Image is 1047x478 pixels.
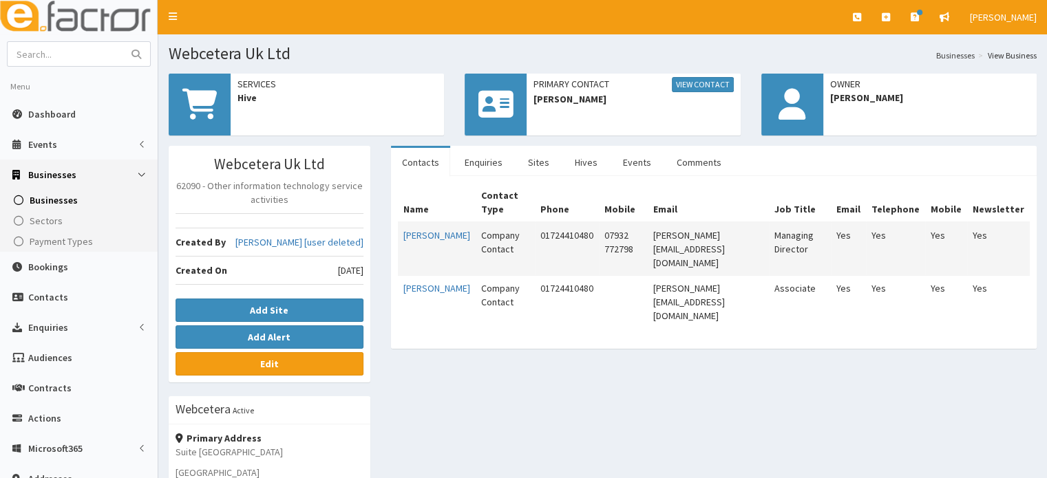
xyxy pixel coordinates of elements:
[3,231,158,252] a: Payment Types
[176,445,363,459] p: Suite [GEOGRAPHIC_DATA]
[28,169,76,181] span: Businesses
[30,235,93,248] span: Payment Types
[476,222,535,276] td: Company Contact
[176,236,226,248] b: Created By
[454,148,514,177] a: Enquiries
[260,358,279,370] b: Edit
[564,148,609,177] a: Hives
[237,91,437,105] span: Hive
[533,92,733,106] span: [PERSON_NAME]
[28,351,72,364] span: Audiences
[176,156,363,172] h3: Webcetera Uk Ltd
[403,282,470,294] a: [PERSON_NAME]
[535,276,599,329] td: 01724410480
[970,11,1037,23] span: [PERSON_NAME]
[476,183,535,222] th: Contact Type
[967,222,1030,276] td: Yes
[533,77,733,92] span: Primary Contact
[830,77,1030,91] span: Owner
[176,325,363,349] button: Add Alert
[28,442,83,455] span: Microsoft365
[612,148,662,177] a: Events
[391,148,450,177] a: Contacts
[599,222,648,276] td: 07932 772798
[176,352,363,376] a: Edit
[476,276,535,329] td: Company Contact
[30,215,63,227] span: Sectors
[176,403,231,415] h3: Webcetera
[248,331,290,343] b: Add Alert
[28,261,68,273] span: Bookings
[975,50,1037,61] li: View Business
[866,276,925,329] td: Yes
[769,222,831,276] td: Managing Director
[338,263,363,277] span: [DATE]
[176,432,262,444] strong: Primary Address
[403,229,470,241] a: [PERSON_NAME]
[28,321,68,334] span: Enquiries
[235,235,363,249] a: [PERSON_NAME] [user deleted]
[517,148,560,177] a: Sites
[666,148,732,177] a: Comments
[831,276,866,329] td: Yes
[28,138,57,151] span: Events
[237,77,437,91] span: Services
[648,276,769,329] td: [PERSON_NAME][EMAIL_ADDRESS][DOMAIN_NAME]
[28,382,72,394] span: Contracts
[28,291,68,303] span: Contacts
[866,222,925,276] td: Yes
[831,222,866,276] td: Yes
[3,210,158,231] a: Sectors
[535,222,599,276] td: 01724410480
[925,222,967,276] td: Yes
[3,190,158,210] a: Businesses
[967,183,1030,222] th: Newsletter
[967,276,1030,329] td: Yes
[936,50,975,61] a: Businesses
[28,108,76,120] span: Dashboard
[648,183,769,222] th: Email
[250,304,288,316] b: Add Site
[176,179,363,206] p: 62090 - Other information technology service activities
[831,183,866,222] th: Email
[169,45,1037,63] h1: Webcetera Uk Ltd
[769,183,831,222] th: Job Title
[672,77,734,92] a: View Contact
[830,91,1030,105] span: [PERSON_NAME]
[28,412,61,424] span: Actions
[599,183,648,222] th: Mobile
[535,183,599,222] th: Phone
[925,183,967,222] th: Mobile
[30,194,78,206] span: Businesses
[176,264,227,276] b: Created On
[866,183,925,222] th: Telephone
[648,222,769,276] td: [PERSON_NAME][EMAIL_ADDRESS][DOMAIN_NAME]
[233,405,254,415] small: Active
[398,183,476,222] th: Name
[8,42,123,66] input: Search...
[769,276,831,329] td: Associate
[925,276,967,329] td: Yes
